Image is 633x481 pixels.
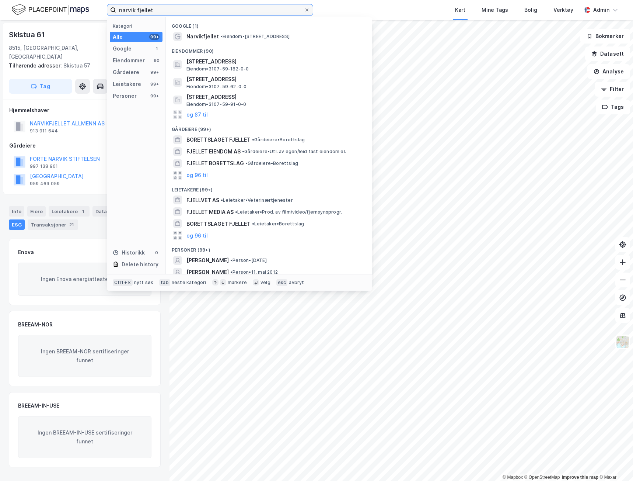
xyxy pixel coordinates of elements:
div: Bolig [524,6,537,14]
div: Kategori [113,23,162,29]
div: 1 [79,208,87,215]
button: og 96 til [186,171,208,180]
div: Skistua 61 [9,29,46,41]
div: Google (1) [166,17,372,31]
div: 959 469 059 [30,181,60,187]
div: avbryt [289,280,304,286]
img: logo.f888ab2527a4732fd821a326f86c7f29.svg [12,3,89,16]
div: esc [276,279,288,286]
div: 21 [68,221,75,228]
div: ESG [9,219,25,230]
button: og 96 til [186,231,208,240]
div: Verktøy [553,6,573,14]
span: Gårdeiere • Utl. av egen/leid fast eiendom el. [242,149,346,155]
div: Ingen Enova energiattester funnet [18,263,151,296]
img: Z [616,335,630,349]
a: Mapbox [503,475,523,480]
div: Gårdeiere [9,141,160,150]
div: Kart [455,6,465,14]
span: [STREET_ADDRESS] [186,93,363,101]
div: Info [9,206,24,217]
div: Mine Tags [482,6,508,14]
div: 1 [154,46,160,52]
div: Personer (99+) [166,241,372,255]
button: Filter [595,82,630,97]
div: Personer [113,91,137,100]
span: BORETTSLAGET FJELLET [186,135,251,144]
input: Søk på adresse, matrikkel, gårdeiere, leietakere eller personer [116,4,304,15]
span: • [221,197,223,203]
div: Delete history [122,260,158,269]
a: OpenStreetMap [524,475,560,480]
div: 99+ [149,34,160,40]
span: • [235,209,237,215]
span: • [230,257,232,263]
div: Admin [593,6,609,14]
div: 913 911 644 [30,128,58,134]
div: Kontrollprogram for chat [596,446,633,481]
div: 99+ [149,69,160,75]
span: FJELLVET AS [186,196,219,205]
div: nytt søk [134,280,154,286]
span: • [230,269,232,275]
span: Tilhørende adresser: [9,62,63,69]
div: Eiendommer (90) [166,42,372,56]
span: Leietaker • Borettslag [252,221,304,227]
div: Leietakere [49,206,90,217]
span: Eiendom • 3107-59-91-0-0 [186,101,246,107]
span: Leietaker • Prod. av film/video/fjernsynsprogr. [235,209,342,215]
span: [STREET_ADDRESS] [186,57,363,66]
iframe: Chat Widget [596,446,633,481]
div: Alle [113,32,123,41]
div: Hjemmelshaver [9,106,160,115]
span: [PERSON_NAME] [186,256,229,265]
div: 90 [154,58,160,63]
div: 997 138 961 [30,163,58,169]
span: Gårdeiere • Borettslag [252,137,305,143]
div: Google [113,44,132,53]
span: • [252,221,254,226]
div: Ingen BREEAM-NOR sertifiseringer funnet [18,335,151,377]
button: Analyse [587,64,630,79]
div: Leietakere (99+) [166,181,372,194]
span: FJELLET EIENDOM AS [186,147,241,156]
span: Person • [DATE] [230,257,267,263]
div: Enova [18,248,34,257]
span: • [242,149,244,154]
div: Eiendommer [113,56,145,65]
span: [PERSON_NAME] [186,268,229,277]
span: Person • 11. mai 2012 [230,269,278,275]
div: 99+ [149,93,160,99]
span: • [220,34,223,39]
div: 99+ [149,81,160,87]
div: velg [260,280,270,286]
div: Ctrl + k [113,279,133,286]
span: Gårdeiere • Borettslag [245,160,298,166]
span: Eiendom • 3107-59-182-0-0 [186,66,249,72]
div: Skistua 57 [9,61,155,70]
div: Gårdeiere (99+) [166,121,372,134]
div: 0 [154,250,160,256]
div: Ingen BREEAM-IN-USE sertifiseringer funnet [18,416,151,458]
div: BREEAM-NOR [18,320,53,329]
div: Gårdeiere [113,68,139,77]
div: Transaksjoner [28,219,78,230]
span: Eiendom • [STREET_ADDRESS] [220,34,290,39]
span: • [245,160,248,166]
span: • [252,137,254,142]
button: Datasett [585,46,630,61]
div: markere [228,280,247,286]
div: BREEAM-IN-USE [18,401,59,410]
button: Tags [596,100,630,114]
div: Eiere [27,206,46,217]
button: Bokmerker [580,29,630,44]
span: Leietaker • Veterinærtjenester [221,197,293,203]
a: Improve this map [562,475,598,480]
div: tab [159,279,170,286]
div: 8515, [GEOGRAPHIC_DATA], [GEOGRAPHIC_DATA] [9,44,123,61]
div: Datasett [92,206,129,217]
span: FJELLET BORETTSLAG [186,159,244,168]
div: neste kategori [172,280,206,286]
span: Eiendom • 3107-59-62-0-0 [186,84,246,90]
span: [STREET_ADDRESS] [186,75,363,84]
